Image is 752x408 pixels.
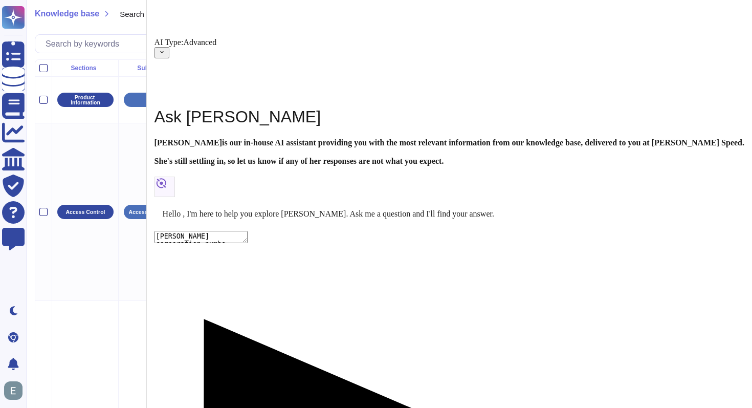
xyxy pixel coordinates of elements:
[129,209,186,215] p: Access Control Policy
[61,95,110,105] p: Product Information
[35,10,99,18] span: Knowledge base
[4,381,23,400] img: user
[56,65,114,71] div: Sections
[65,209,105,215] p: Access Control
[2,379,30,402] button: user
[123,65,191,71] div: Subsections
[120,10,144,18] span: Search
[40,35,318,53] input: Search by keywords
